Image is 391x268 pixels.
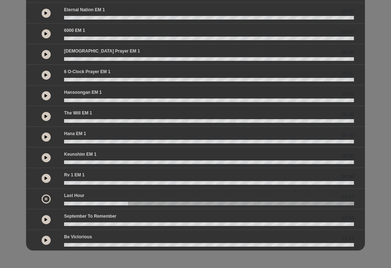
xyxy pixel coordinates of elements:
[341,235,354,242] span: 03:14
[341,111,354,118] span: 00:00
[64,110,92,116] p: The Will EM 1
[341,193,354,201] span: 00:31
[341,90,354,98] span: 00:00
[64,151,96,158] p: Keunshim EM 1
[341,173,354,180] span: 00:00
[341,70,354,77] span: 00:00
[341,8,354,15] span: 00:00
[64,234,92,240] p: Be Victorious
[341,131,354,139] span: 00:00
[64,89,102,96] p: Hansoongan EM 1
[64,68,110,75] p: 6 o-clock prayer EM 1
[341,214,354,222] span: 02:43
[64,7,105,13] p: Eternal Nation EM 1
[64,130,86,137] p: Hana EM 1
[341,152,354,160] span: 00:00
[64,172,85,178] p: Rv 1 EM 1
[64,192,84,199] p: Last Hour
[64,27,85,34] p: 6000 EM 1
[64,48,140,54] p: [DEMOGRAPHIC_DATA] prayer EM 1
[64,213,117,219] p: September to Remember
[341,28,354,36] span: 00:00
[341,49,354,56] span: 00:00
